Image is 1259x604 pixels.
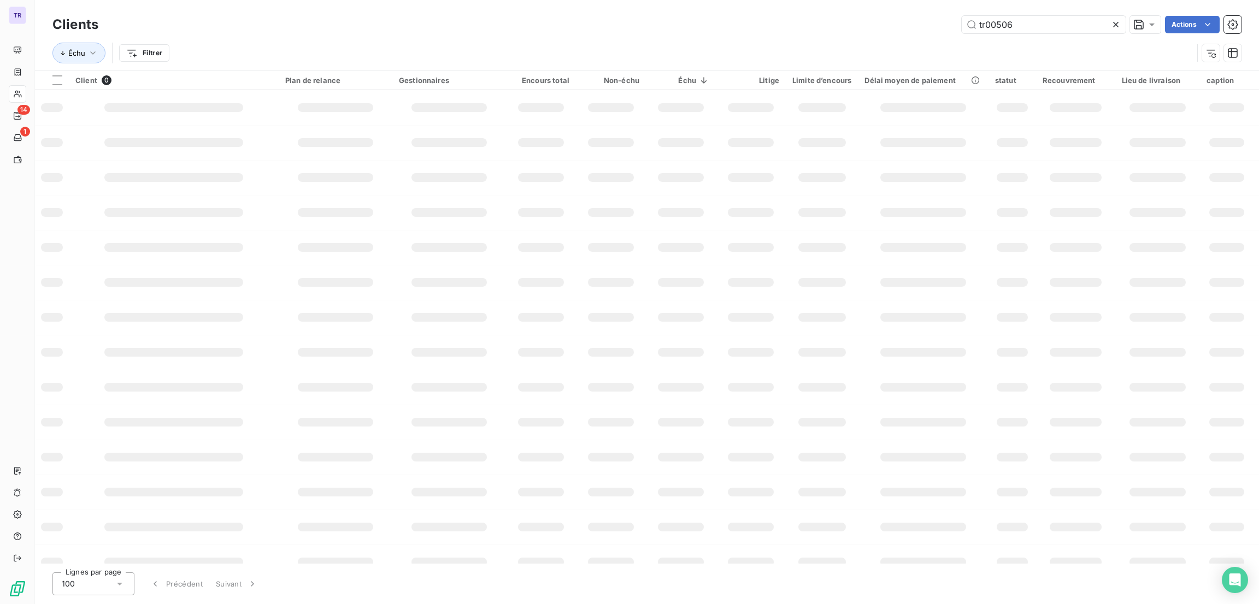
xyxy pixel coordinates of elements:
[1122,76,1194,85] div: Lieu de livraison
[1043,76,1109,85] div: Recouvrement
[102,75,111,85] span: 0
[285,76,386,85] div: Plan de relance
[792,76,851,85] div: Limite d’encours
[17,105,30,115] span: 14
[68,49,85,57] span: Échu
[995,76,1029,85] div: statut
[62,578,75,589] span: 100
[20,127,30,137] span: 1
[9,7,26,24] div: TR
[1222,567,1248,593] div: Open Intercom Messenger
[962,16,1126,33] input: Rechercher
[52,43,105,63] button: Échu
[864,76,981,85] div: Délai moyen de paiement
[143,572,209,595] button: Précédent
[1165,16,1220,33] button: Actions
[9,580,26,597] img: Logo LeanPay
[75,76,97,85] span: Client
[652,76,709,85] div: Échu
[513,76,569,85] div: Encours total
[722,76,779,85] div: Litige
[1207,76,1247,85] div: caption
[209,572,264,595] button: Suivant
[583,76,639,85] div: Non-échu
[119,44,169,62] button: Filtrer
[399,76,499,85] div: Gestionnaires
[52,15,98,34] h3: Clients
